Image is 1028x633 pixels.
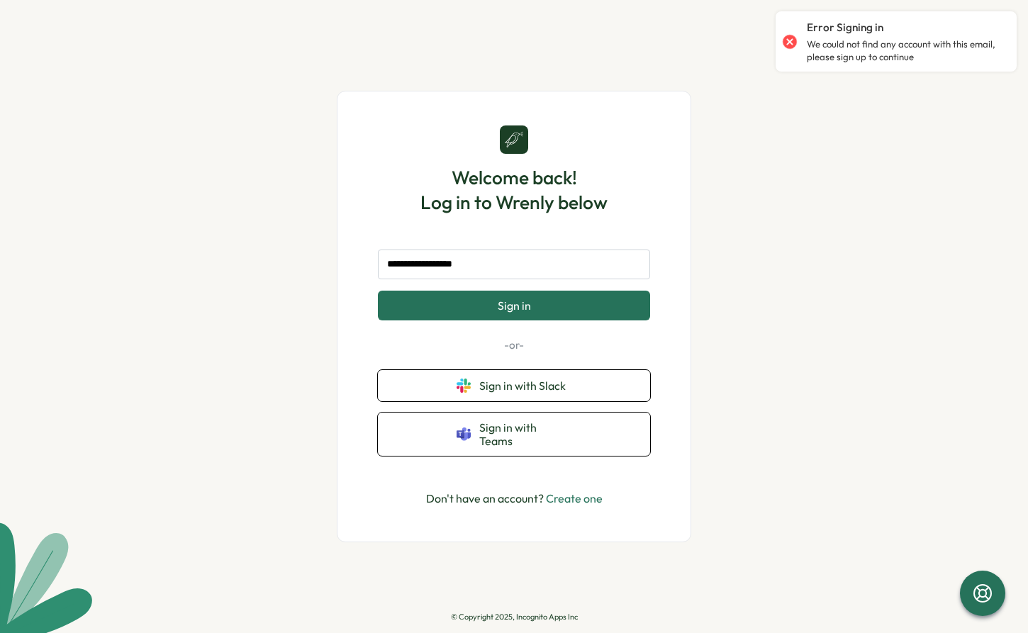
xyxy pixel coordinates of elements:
[498,299,531,312] span: Sign in
[807,20,883,35] p: Error Signing in
[479,379,571,392] span: Sign in with Slack
[420,165,608,215] h1: Welcome back! Log in to Wrenly below
[378,337,650,353] p: -or-
[378,413,650,456] button: Sign in with Teams
[378,370,650,401] button: Sign in with Slack
[546,491,603,505] a: Create one
[807,38,1002,63] p: We could not find any account with this email, please sign up to continue
[426,490,603,508] p: Don't have an account?
[378,291,650,320] button: Sign in
[451,612,578,622] p: © Copyright 2025, Incognito Apps Inc
[479,421,571,447] span: Sign in with Teams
